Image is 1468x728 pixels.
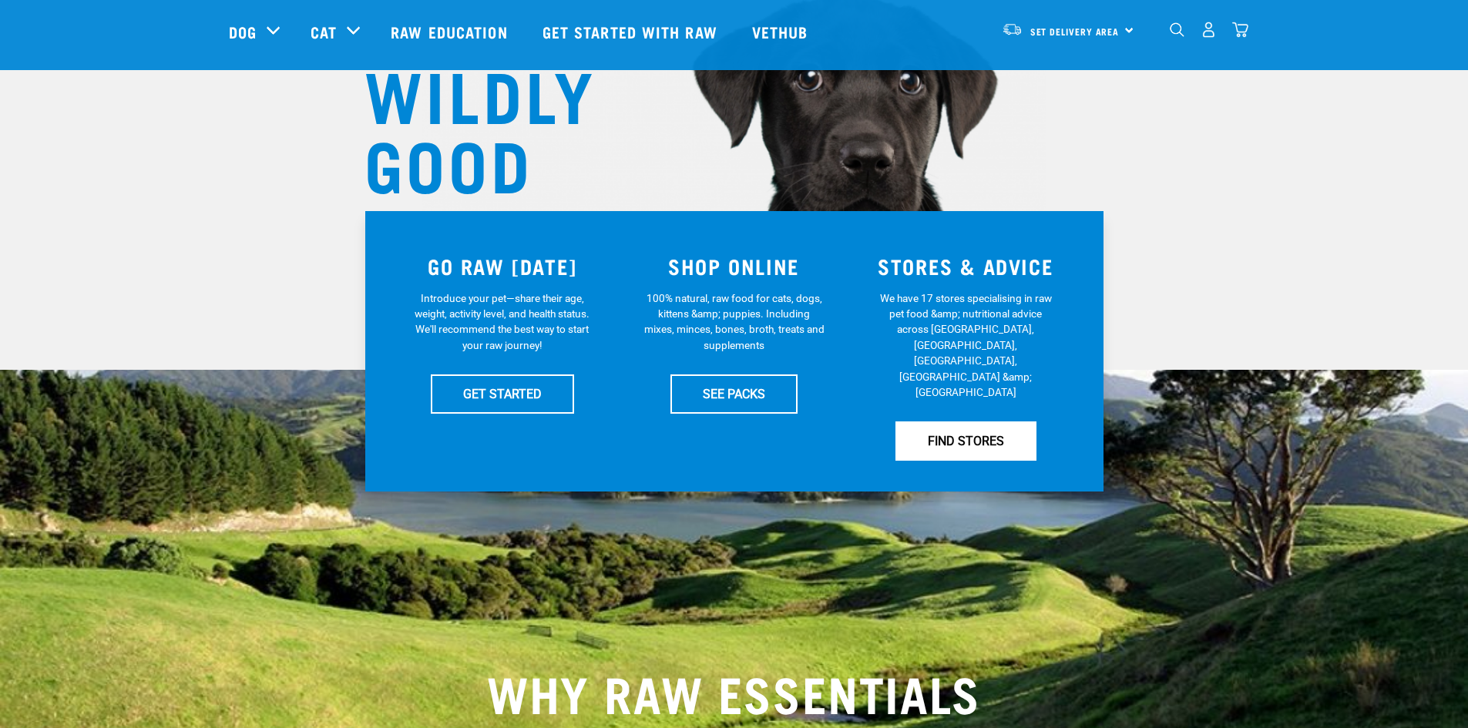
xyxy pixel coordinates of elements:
[859,254,1073,278] h3: STORES & ADVICE
[1201,22,1217,38] img: user.png
[412,290,593,354] p: Introduce your pet—share their age, weight, activity level, and health status. We'll recommend th...
[396,254,610,278] h3: GO RAW [DATE]
[527,1,737,62] a: Get started with Raw
[1002,22,1023,36] img: van-moving.png
[895,421,1036,460] a: FIND STORES
[737,1,828,62] a: Vethub
[627,254,841,278] h3: SHOP ONLINE
[431,374,574,413] a: GET STARTED
[311,20,337,43] a: Cat
[1030,29,1120,34] span: Set Delivery Area
[1232,22,1248,38] img: home-icon@2x.png
[364,58,673,266] h1: WILDLY GOOD NUTRITION
[875,290,1056,401] p: We have 17 stores specialising in raw pet food &amp; nutritional advice across [GEOGRAPHIC_DATA],...
[229,20,257,43] a: Dog
[375,1,526,62] a: Raw Education
[643,290,825,354] p: 100% natural, raw food for cats, dogs, kittens &amp; puppies. Including mixes, minces, bones, bro...
[1170,22,1184,37] img: home-icon-1@2x.png
[670,374,798,413] a: SEE PACKS
[229,664,1240,720] h2: WHY RAW ESSENTIALS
